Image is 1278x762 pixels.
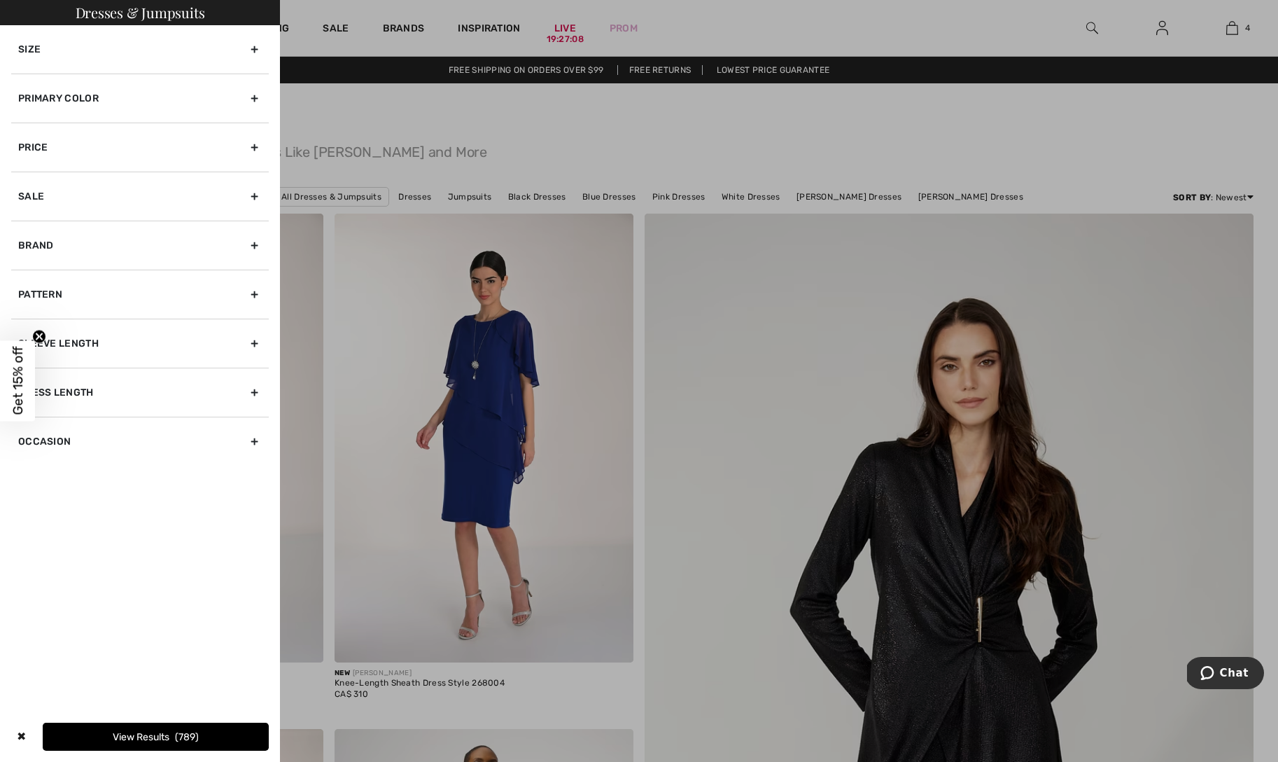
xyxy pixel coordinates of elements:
div: Pattern [11,270,269,319]
span: Get 15% off [10,347,26,415]
iframe: Opens a widget where you can chat to one of our agents [1187,657,1264,692]
span: 789 [175,731,199,743]
div: Sleeve length [11,319,269,368]
div: Sale [11,172,269,221]
div: Occasion [11,417,269,466]
div: Dress Length [11,368,269,417]
button: Close teaser [32,330,46,344]
div: Brand [11,221,269,270]
div: ✖ [11,723,31,751]
div: Size [11,25,269,74]
button: View Results789 [43,723,269,751]
div: Primary Color [11,74,269,123]
div: Price [11,123,269,172]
